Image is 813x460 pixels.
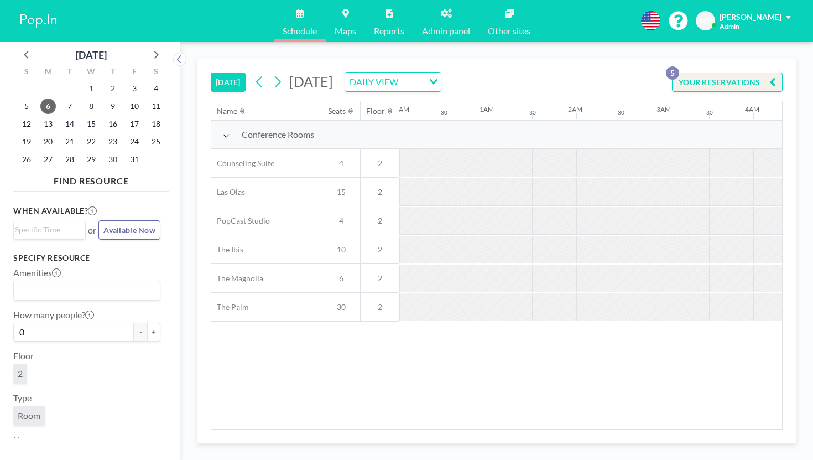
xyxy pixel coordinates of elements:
span: Monday, October 6, 2025 [40,99,56,114]
button: - [134,323,147,342]
div: 1AM [480,105,494,113]
input: Search for option [15,283,154,298]
span: 2 [361,216,399,226]
div: Search for option [14,281,160,300]
button: Available Now [98,220,160,240]
span: 2 [361,158,399,168]
span: Friday, October 24, 2025 [127,134,142,149]
div: Name [217,106,237,116]
span: Monday, October 20, 2025 [40,134,56,149]
span: 4 [322,158,360,168]
div: Search for option [345,73,441,91]
h3: Specify resource [13,253,160,263]
p: 5 [666,66,679,80]
span: 2 [361,187,399,197]
span: The Palm [211,302,249,312]
span: Thursday, October 2, 2025 [105,81,121,96]
span: Friday, October 3, 2025 [127,81,142,96]
div: Seats [328,106,346,116]
div: 30 [618,109,624,116]
span: 2 [361,302,399,312]
label: Floor [13,350,34,361]
h4: FIND RESOURCE [13,171,169,187]
span: 4 [322,216,360,226]
span: Wednesday, October 8, 2025 [84,99,99,114]
span: Friday, October 17, 2025 [127,116,142,132]
span: [DATE] [289,73,333,90]
div: W [81,65,102,80]
div: 30 [529,109,536,116]
span: Las Olas [211,187,245,197]
label: Amenities [13,267,61,278]
span: 6 [322,273,360,283]
span: Thursday, October 16, 2025 [105,116,121,132]
span: Maps [335,27,356,35]
button: YOUR RESERVATIONS5 [672,73,783,92]
span: Counseling Suite [211,158,274,168]
span: Monday, October 13, 2025 [40,116,56,132]
span: 2 [361,273,399,283]
span: Saturday, October 18, 2025 [148,116,164,132]
span: Wednesday, October 22, 2025 [84,134,99,149]
span: Sunday, October 12, 2025 [19,116,34,132]
span: The Ibis [211,245,243,255]
div: 4AM [745,105,759,113]
label: How many people? [13,309,94,321]
span: Monday, October 27, 2025 [40,152,56,167]
div: M [38,65,59,80]
span: Admin panel [422,27,470,35]
label: Name [13,435,36,446]
span: Sunday, October 19, 2025 [19,134,34,149]
span: or [88,225,96,236]
input: Search for option [402,75,423,89]
span: The Magnolia [211,273,263,283]
img: organization-logo [18,10,60,32]
div: T [102,65,123,80]
div: S [16,65,38,80]
span: Sunday, October 26, 2025 [19,152,34,167]
span: Reports [374,27,404,35]
div: 12AM [391,105,409,113]
span: Thursday, October 9, 2025 [105,99,121,114]
span: Available Now [103,225,155,235]
div: 30 [441,109,447,116]
span: Tuesday, October 21, 2025 [62,134,77,149]
span: Friday, October 31, 2025 [127,152,142,167]
div: F [123,65,145,80]
span: Friday, October 10, 2025 [127,99,142,114]
span: Room [18,410,40,421]
div: Search for option [14,221,85,238]
span: Wednesday, October 29, 2025 [84,152,99,167]
span: Thursday, October 23, 2025 [105,134,121,149]
span: Tuesday, October 7, 2025 [62,99,77,114]
div: T [59,65,81,80]
span: Sunday, October 5, 2025 [19,99,34,114]
span: Thursday, October 30, 2025 [105,152,121,167]
span: Other sites [488,27,530,35]
span: 2 [18,368,23,379]
span: Wednesday, October 1, 2025 [84,81,99,96]
button: + [147,323,160,342]
span: 10 [322,245,360,255]
span: Conference Rooms [242,129,314,140]
div: S [145,65,166,80]
span: 15 [322,187,360,197]
span: 2 [361,245,399,255]
div: [DATE] [76,47,107,63]
span: Schedule [283,27,317,35]
div: 30 [706,109,713,116]
label: Type [13,392,32,404]
div: Floor [366,106,385,116]
div: 3AM [656,105,671,113]
span: PopCast Studio [211,216,270,226]
span: Tuesday, October 28, 2025 [62,152,77,167]
span: Saturday, October 4, 2025 [148,81,164,96]
span: Saturday, October 11, 2025 [148,99,164,114]
input: Search for option [15,224,79,236]
span: Wednesday, October 15, 2025 [84,116,99,132]
span: DAILY VIEW [347,75,400,89]
div: 2AM [568,105,582,113]
span: MP [700,16,712,26]
span: [PERSON_NAME] [720,12,781,22]
button: [DATE] [211,73,246,92]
